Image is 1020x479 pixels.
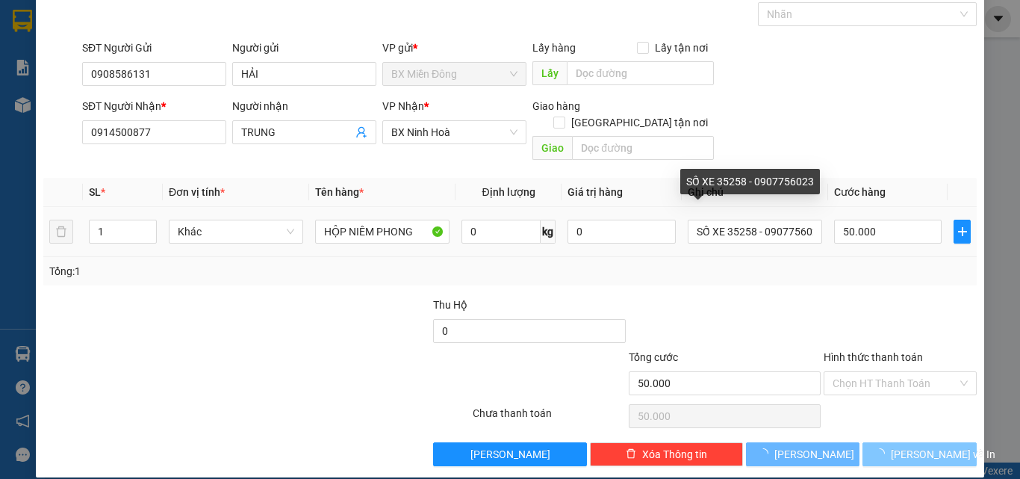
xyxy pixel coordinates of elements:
[178,220,294,243] span: Khác
[103,82,184,111] b: QL1A, TT Ninh Hoà
[541,220,556,244] span: kg
[874,448,891,459] span: loading
[862,442,977,466] button: [PERSON_NAME] và In
[470,446,550,463] span: [PERSON_NAME]
[954,226,970,238] span: plus
[532,61,567,85] span: Lấy
[758,448,774,459] span: loading
[629,351,678,363] span: Tổng cước
[7,83,18,93] span: environment
[642,446,707,463] span: Xóa Thông tin
[774,446,854,463] span: [PERSON_NAME]
[532,42,576,54] span: Lấy hàng
[169,186,225,198] span: Đơn vị tính
[532,136,572,160] span: Giao
[572,136,714,160] input: Dọc đường
[89,186,101,198] span: SL
[433,299,467,311] span: Thu Hộ
[567,220,675,244] input: 0
[680,169,820,194] div: SỐ XE 35258 - 0907756023
[232,40,376,56] div: Người gửi
[49,263,395,279] div: Tổng: 1
[382,100,424,112] span: VP Nhận
[315,186,364,198] span: Tên hàng
[391,63,517,85] span: BX Miền Đông
[824,351,923,363] label: Hình thức thanh toán
[482,186,535,198] span: Định lượng
[626,448,636,460] span: delete
[49,220,73,244] button: delete
[567,186,623,198] span: Giá trị hàng
[391,121,517,143] span: BX Ninh Hoà
[82,98,226,114] div: SĐT Người Nhận
[567,61,714,85] input: Dọc đường
[433,442,586,466] button: [PERSON_NAME]
[7,82,78,111] b: 339 Đinh Bộ Lĩnh, P26
[103,83,113,93] span: environment
[746,442,860,466] button: [PERSON_NAME]
[7,7,217,36] li: Cúc Tùng
[103,64,199,80] li: VP BX Ninh Hoà
[565,114,714,131] span: [GEOGRAPHIC_DATA] tận nơi
[355,126,367,138] span: user-add
[954,220,971,244] button: plus
[891,446,995,463] span: [PERSON_NAME] và In
[315,220,450,244] input: VD: Bàn, Ghế
[82,40,226,56] div: SĐT Người Gửi
[471,405,627,431] div: Chưa thanh toán
[382,40,526,56] div: VP gửi
[688,220,822,244] input: Ghi Chú
[834,186,886,198] span: Cước hàng
[7,64,103,80] li: VP BX Miền Đông
[649,40,714,56] span: Lấy tận nơi
[532,100,580,112] span: Giao hàng
[590,442,743,466] button: deleteXóa Thông tin
[232,98,376,114] div: Người nhận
